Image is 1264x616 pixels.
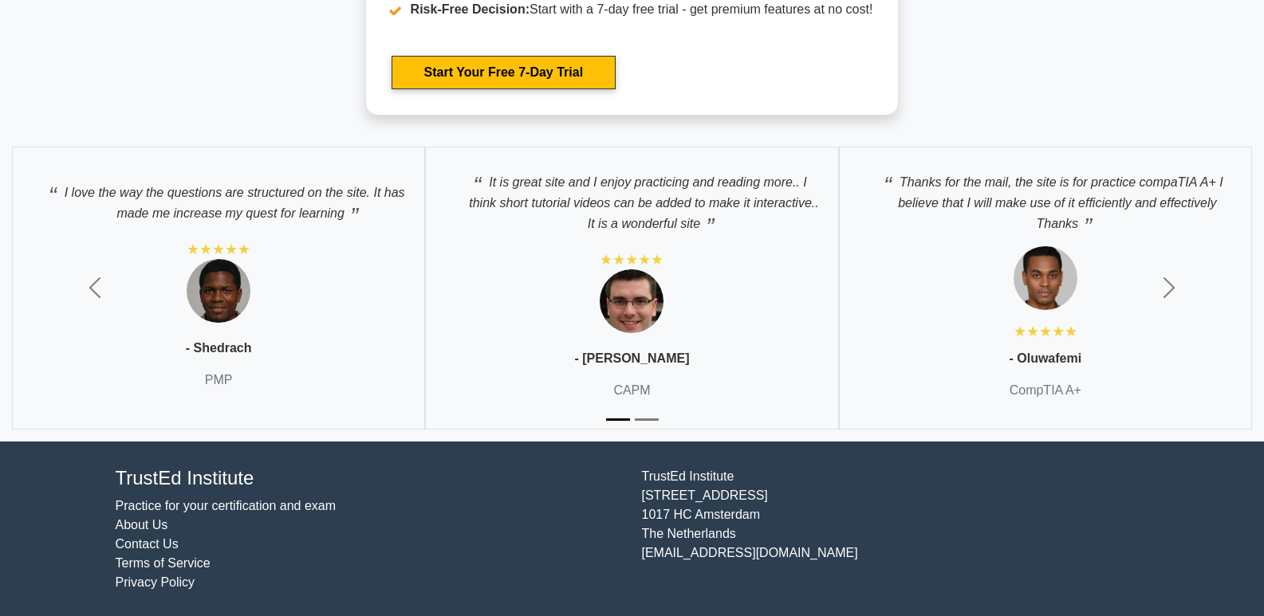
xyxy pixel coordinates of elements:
p: - [PERSON_NAME] [574,349,689,368]
div: ★★★★★ [187,240,250,259]
a: Practice for your certification and exam [116,499,337,512]
p: Thanks for the mail, the site is for practice compaTIA A+ I believe that I will make use of it ef... [856,163,1235,234]
p: It is great site and I enjoy practicing and reading more.. I think short tutorial videos can be a... [442,163,821,234]
img: Testimonial 1 [1014,246,1077,310]
a: Start Your Free 7-Day Trial [392,56,616,89]
p: CompTIA A+ [1010,381,1081,400]
p: I love the way the questions are structured on the site. It has made me increase my quest for lea... [29,174,408,224]
p: - Shedrach [186,339,252,358]
p: CAPM [613,381,650,400]
img: Testimonial 1 [600,269,664,333]
h4: TrustEd Institute [116,467,623,490]
div: ★★★★★ [600,250,664,269]
a: About Us [116,518,168,532]
button: Slide 1 [606,410,630,429]
a: Contact Us [116,537,179,551]
p: - Oluwafemi [1009,349,1081,368]
img: Testimonial 1 [187,259,250,323]
button: Slide 2 [635,410,659,429]
div: ★★★★★ [1014,322,1077,341]
div: TrustEd Institute [STREET_ADDRESS] 1017 HC Amsterdam The Netherlands [EMAIL_ADDRESS][DOMAIN_NAME] [632,467,1159,592]
p: PMP [205,371,233,390]
a: Privacy Policy [116,575,195,589]
a: Terms of Service [116,556,211,570]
